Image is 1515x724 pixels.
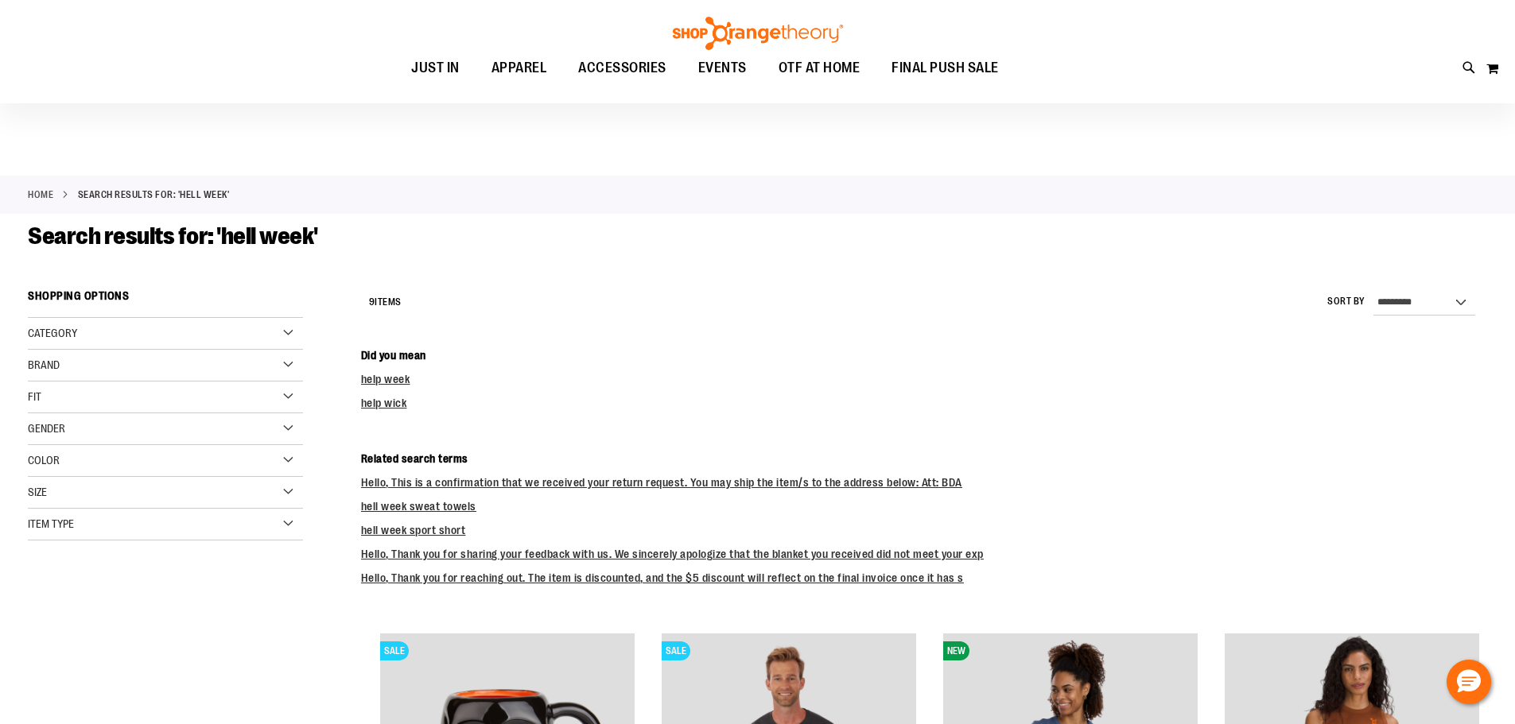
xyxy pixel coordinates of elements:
[380,641,409,660] span: SALE
[763,50,876,87] a: OTF AT HOME
[78,188,230,202] strong: Search results for: 'hell week'
[28,454,60,467] span: Color
[361,397,407,409] a: help wick
[361,524,466,536] a: hell week sport short
[28,282,303,318] strong: Shopping Options
[698,50,747,86] span: EVENTS
[361,476,962,489] a: Hello, This is a confirmation that we received your return request. You may ship the item/s to th...
[369,290,402,315] h2: Items
[779,50,860,86] span: OTF AT HOME
[1447,660,1491,704] button: Hello, have a question? Let’s chat.
[670,17,845,50] img: Shop Orangetheory
[361,373,410,385] a: help week
[361,500,476,513] a: hell week sweat towels
[28,517,74,530] span: Item Type
[361,548,984,560] a: Hello, Thank you for sharing your feedback with us. We sincerely apologize that the blanket you r...
[682,50,763,87] a: EVENTS
[876,50,1015,87] a: FINAL PUSH SALE
[369,296,375,308] span: 9
[578,50,666,86] span: ACCESSORIES
[476,50,563,87] a: APPAREL
[562,50,682,87] a: ACCESSORIES
[28,327,77,339] span: Category
[28,188,53,202] a: Home
[28,223,318,250] span: Search results for: 'hell week'
[892,50,999,86] span: FINAL PUSH SALE
[662,641,690,660] span: SALE
[28,486,47,498] span: Size
[395,50,476,87] a: JUST IN
[28,390,41,403] span: Fit
[1327,295,1365,308] label: Sort By
[491,50,547,86] span: APPAREL
[28,358,60,371] span: Brand
[361,347,1487,363] dt: Did you mean
[943,641,969,660] span: NEW
[411,50,460,86] span: JUST IN
[361,451,1487,467] dt: Related search terms
[361,571,964,584] a: Hello, Thank you for reaching out. The item is discounted, and the $5 discount will reflect on th...
[28,422,65,435] span: Gender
